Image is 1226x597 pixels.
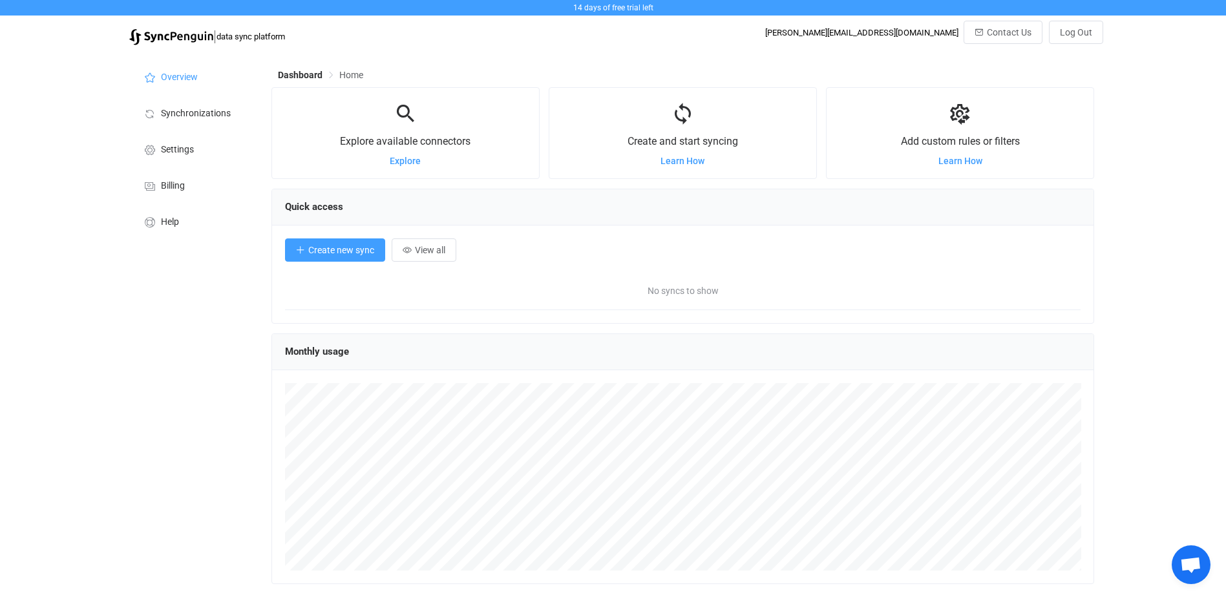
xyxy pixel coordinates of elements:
[285,346,349,357] span: Monthly usage
[765,28,958,37] div: [PERSON_NAME][EMAIL_ADDRESS][DOMAIN_NAME]
[392,238,456,262] button: View all
[285,201,343,213] span: Quick access
[161,217,179,227] span: Help
[213,27,217,45] span: |
[129,94,259,131] a: Synchronizations
[161,181,185,191] span: Billing
[987,27,1031,37] span: Contact Us
[390,156,421,166] a: Explore
[217,32,285,41] span: data sync platform
[129,203,259,239] a: Help
[285,238,385,262] button: Create new sync
[964,21,1042,44] button: Contact Us
[573,3,653,12] span: 14 days of free trial left
[340,135,470,147] span: Explore available connectors
[161,109,231,119] span: Synchronizations
[278,70,363,79] div: Breadcrumb
[129,167,259,203] a: Billing
[628,135,738,147] span: Create and start syncing
[415,245,445,255] span: View all
[308,245,374,255] span: Create new sync
[129,27,285,45] a: |data sync platform
[661,156,704,166] a: Learn How
[1049,21,1103,44] button: Log Out
[1060,27,1092,37] span: Log Out
[129,131,259,167] a: Settings
[161,72,198,83] span: Overview
[484,271,882,310] span: No syncs to show
[129,58,259,94] a: Overview
[129,29,213,45] img: syncpenguin.svg
[938,156,982,166] a: Learn How
[339,70,363,80] span: Home
[901,135,1020,147] span: Add custom rules or filters
[278,70,322,80] span: Dashboard
[1172,545,1210,584] a: Open chat
[161,145,194,155] span: Settings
